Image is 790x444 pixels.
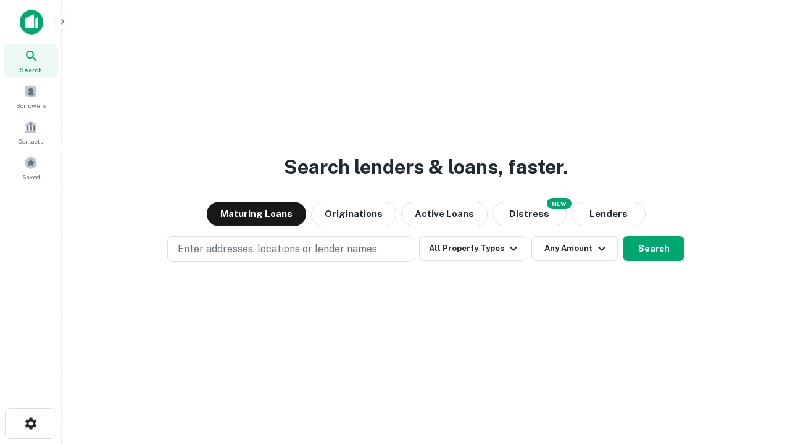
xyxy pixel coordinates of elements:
[728,345,790,405] iframe: Chat Widget
[4,151,58,184] a: Saved
[22,172,40,182] span: Saved
[547,198,572,209] div: NEW
[623,236,684,261] button: Search
[493,202,567,226] button: Search distressed loans with lien and other non-mortgage details.
[572,202,646,226] button: Lenders
[20,65,42,75] span: Search
[207,202,306,226] button: Maturing Loans
[311,202,396,226] button: Originations
[4,44,58,77] a: Search
[20,10,43,35] img: capitalize-icon.png
[401,202,488,226] button: Active Loans
[284,152,568,182] h3: Search lenders & loans, faster.
[167,236,414,262] button: Enter addresses, locations or lender names
[419,236,526,261] button: All Property Types
[4,115,58,149] a: Contacts
[4,80,58,113] a: Borrowers
[19,136,43,146] span: Contacts
[531,236,618,261] button: Any Amount
[16,101,46,110] span: Borrowers
[178,242,377,257] p: Enter addresses, locations or lender names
